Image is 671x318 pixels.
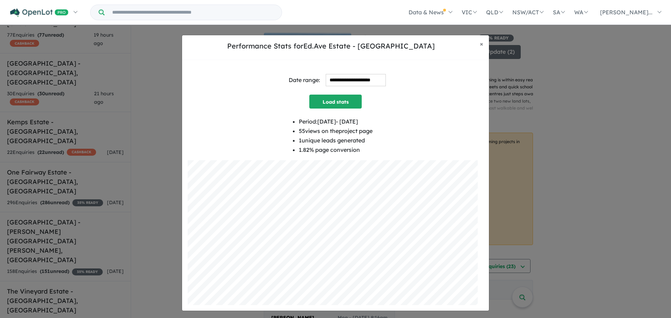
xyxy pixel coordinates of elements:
[299,117,373,126] li: Period: [DATE] - [DATE]
[289,75,320,85] div: Date range:
[106,5,280,20] input: Try estate name, suburb, builder or developer
[299,126,373,136] li: 55 views on the project page
[309,95,362,109] button: Load stats
[299,136,373,145] li: 1 unique leads generated
[188,41,474,51] h5: Performance Stats for Ed.Ave Estate - [GEOGRAPHIC_DATA]
[480,40,483,48] span: ×
[600,9,652,16] span: [PERSON_NAME]...
[10,8,68,17] img: Openlot PRO Logo White
[299,145,373,155] li: 1.82 % page conversion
